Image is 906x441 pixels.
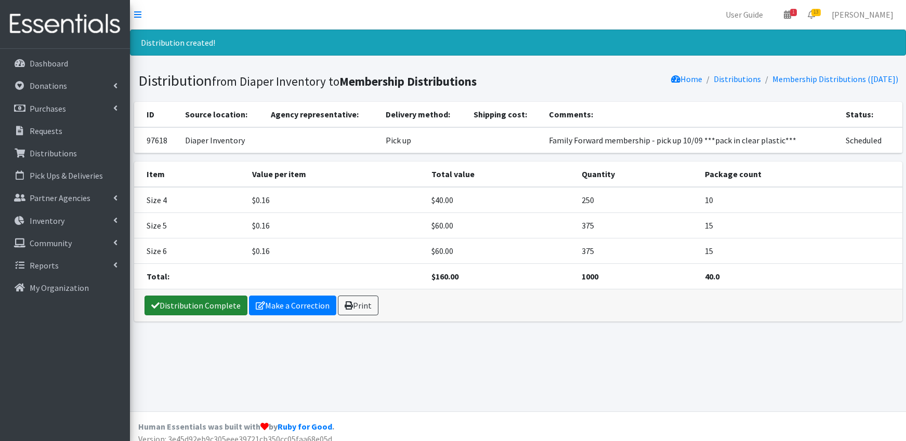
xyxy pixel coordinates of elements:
[839,127,902,153] td: Scheduled
[30,260,59,271] p: Reports
[714,74,761,84] a: Distributions
[543,127,840,153] td: Family Forward membership - pick up 10/09 ***pack in clear plastic***
[4,188,126,208] a: Partner Agencies
[575,187,699,213] td: 250
[699,162,902,187] th: Package count
[179,127,265,153] td: Diaper Inventory
[705,271,719,282] strong: 40.0
[179,102,265,127] th: Source location:
[30,81,67,91] p: Donations
[30,216,64,226] p: Inventory
[4,165,126,186] a: Pick Ups & Deliveries
[134,187,246,213] td: Size 4
[246,162,425,187] th: Value per item
[431,271,458,282] strong: $160.00
[265,102,379,127] th: Agency representative:
[30,193,90,203] p: Partner Agencies
[772,74,898,84] a: Membership Distributions ([DATE])
[246,187,425,213] td: $0.16
[811,9,821,16] span: 13
[425,162,575,187] th: Total value
[134,102,179,127] th: ID
[699,187,902,213] td: 10
[4,121,126,141] a: Requests
[30,148,77,158] p: Distributions
[145,296,247,315] a: Distribution Complete
[30,170,103,181] p: Pick Ups & Deliveries
[4,75,126,96] a: Donations
[4,233,126,253] a: Community
[790,9,797,16] span: 1
[839,102,902,127] th: Status:
[138,72,515,90] h1: Distribution
[425,238,575,263] td: $60.00
[671,74,702,84] a: Home
[134,212,246,238] td: Size 5
[699,238,902,263] td: 15
[379,127,467,153] td: Pick up
[30,238,72,248] p: Community
[249,296,336,315] a: Make a Correction
[717,4,771,25] a: User Guide
[4,277,126,298] a: My Organization
[4,98,126,119] a: Purchases
[4,143,126,164] a: Distributions
[246,212,425,238] td: $0.16
[246,238,425,263] td: $0.16
[130,30,906,56] div: Distribution created!
[30,58,68,69] p: Dashboard
[147,271,169,282] strong: Total:
[575,212,699,238] td: 375
[134,162,246,187] th: Item
[30,103,66,114] p: Purchases
[379,102,467,127] th: Delivery method:
[425,187,575,213] td: $40.00
[339,74,477,89] b: Membership Distributions
[575,162,699,187] th: Quantity
[212,74,477,89] small: from Diaper Inventory to
[776,4,799,25] a: 1
[134,238,246,263] td: Size 6
[467,102,543,127] th: Shipping cost:
[138,421,334,432] strong: Human Essentials was built with by .
[4,210,126,231] a: Inventory
[823,4,902,25] a: [PERSON_NAME]
[338,296,378,315] a: Print
[575,238,699,263] td: 375
[543,102,840,127] th: Comments:
[799,4,823,25] a: 13
[582,271,598,282] strong: 1000
[4,255,126,276] a: Reports
[30,283,89,293] p: My Organization
[425,212,575,238] td: $60.00
[4,53,126,74] a: Dashboard
[278,421,332,432] a: Ruby for Good
[4,7,126,42] img: HumanEssentials
[30,126,62,136] p: Requests
[134,127,179,153] td: 97618
[699,212,902,238] td: 15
